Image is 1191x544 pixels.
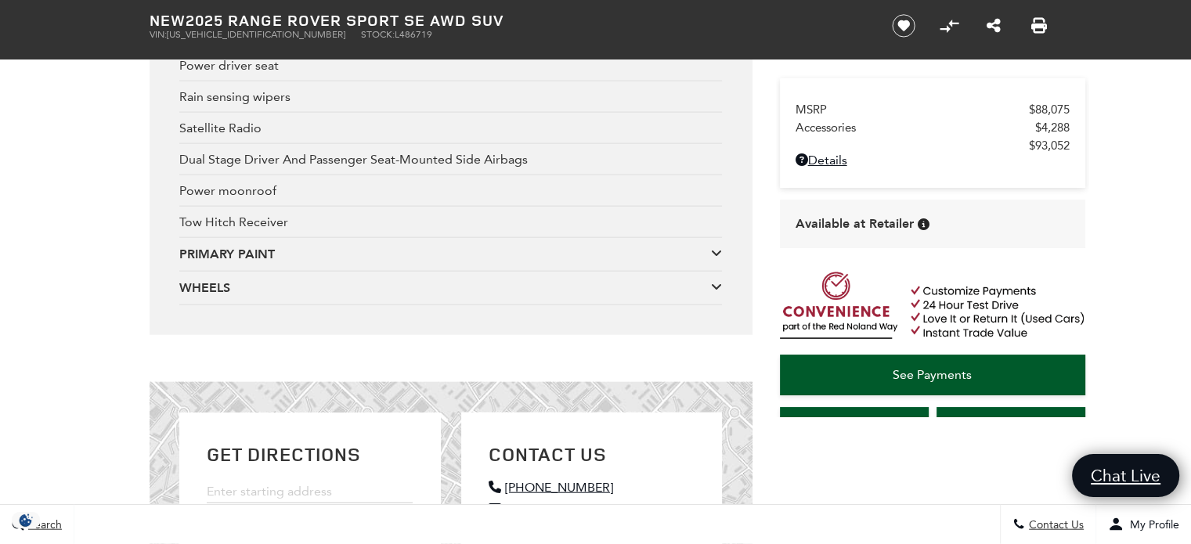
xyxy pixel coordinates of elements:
a: Print this New 2025 Range Rover Sport SE AWD SUV [1031,16,1047,35]
span: Available at Retailer [796,215,914,232]
h2: Contact Us [489,440,695,468]
a: Accessories $4,288 [796,121,1070,135]
a: [PHONE_NUMBER] [489,480,695,495]
span: Stock: [361,29,395,40]
div: Power driver seat [179,50,722,81]
span: Accessories [796,121,1035,135]
a: See Payments [780,355,1085,395]
a: $93,052 [796,139,1070,153]
span: Contact Us [1025,518,1084,531]
a: [EMAIL_ADDRESS][DOMAIN_NAME] [489,501,695,531]
div: Power moonroof [179,175,722,207]
input: Enter starting address [207,480,413,503]
div: Vehicle is in stock and ready for immediate delivery. Due to demand, availability is subject to c... [918,218,929,230]
h1: 2025 Range Rover Sport SE AWD SUV [150,12,866,29]
strong: New [150,9,186,31]
span: L486719 [395,29,432,40]
span: $4,288 [1035,121,1070,135]
div: Satellite Radio [179,113,722,144]
div: Tow Hitch Receiver [179,207,722,238]
section: Click to Open Cookie Consent Modal [8,512,44,528]
span: My Profile [1124,518,1179,531]
button: Save vehicle [886,13,921,38]
div: Dual Stage Driver And Passenger Seat-Mounted Side Airbags [179,144,722,175]
button: Open user profile menu [1096,505,1191,544]
a: Details [796,153,1070,168]
div: Rain sensing wipers [179,81,722,113]
h2: Get Directions [207,440,413,468]
span: VIN: [150,29,167,40]
a: Instant Trade Value [780,407,929,448]
a: MSRP $88,075 [796,103,1070,117]
a: Share this New 2025 Range Rover Sport SE AWD SUV [987,16,1001,35]
span: Chat Live [1083,465,1168,486]
span: $88,075 [1029,103,1070,117]
div: PRIMARY PAINT [179,246,711,263]
a: 24 Hour Test Drive [937,407,1085,448]
span: $93,052 [1029,139,1070,153]
a: Chat Live [1072,454,1179,497]
div: WHEELS [179,279,711,297]
img: Opt-Out Icon [8,512,44,528]
span: [US_VEHICLE_IDENTIFICATION_NUMBER] [167,29,345,40]
span: MSRP [796,103,1029,117]
button: Compare Vehicle [937,14,961,38]
span: See Payments [893,367,972,382]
